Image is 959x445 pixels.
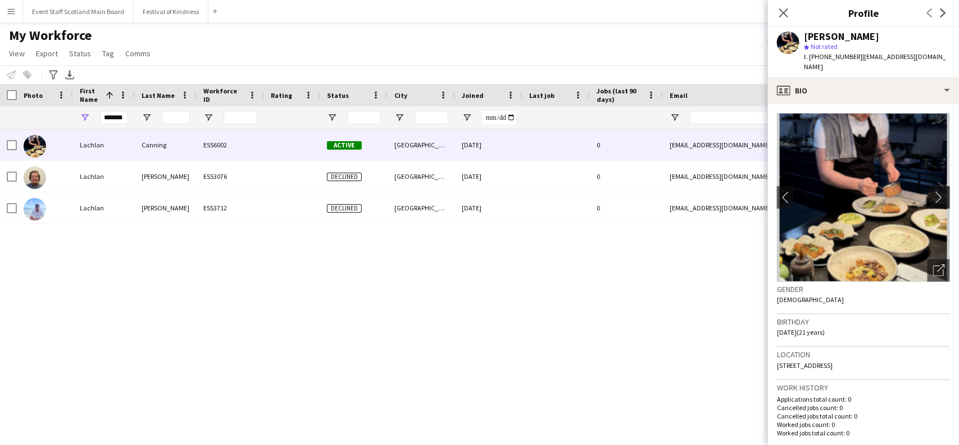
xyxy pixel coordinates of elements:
[31,46,62,61] a: Export
[80,113,90,123] button: Open Filter Menu
[271,91,292,100] span: Rating
[100,111,128,124] input: First Name Filter Input
[928,259,950,282] div: Open photos pop-in
[197,161,264,192] div: ESS3076
[804,32,879,42] div: [PERSON_NAME]
[804,52,946,71] span: | [EMAIL_ADDRESS][DOMAIN_NAME]
[24,135,46,158] img: Lachlan Canning
[162,111,190,124] input: Last Name Filter Input
[80,87,101,104] span: First Name
[224,111,257,124] input: Workforce ID Filter Input
[327,141,362,150] span: Active
[663,161,888,192] div: [EMAIL_ADDRESS][DOMAIN_NAME]
[4,46,29,61] a: View
[134,1,208,23] button: Festival of Kindness
[24,91,43,100] span: Photo
[415,111,448,124] input: City Filter Input
[347,111,381,124] input: Status Filter Input
[777,113,950,282] img: Crew avatar or photo
[777,403,950,412] p: Cancelled jobs count: 0
[394,113,404,123] button: Open Filter Menu
[47,68,60,82] app-action-btn: Advanced filters
[590,129,663,160] div: 0
[768,77,959,104] div: Bio
[135,161,197,192] div: [PERSON_NAME]
[455,192,522,223] div: [DATE]
[768,6,959,20] h3: Profile
[135,192,197,223] div: [PERSON_NAME]
[69,48,91,59] span: Status
[36,48,58,59] span: Export
[142,91,175,100] span: Last Name
[125,48,151,59] span: Comms
[663,129,888,160] div: [EMAIL_ADDRESS][DOMAIN_NAME]
[388,192,455,223] div: [GEOGRAPHIC_DATA]
[98,46,119,61] a: Tag
[777,349,950,359] h3: Location
[804,52,862,61] span: t. [PHONE_NUMBER]
[482,111,516,124] input: Joined Filter Input
[811,42,838,51] span: Not rated
[388,161,455,192] div: [GEOGRAPHIC_DATA]
[23,1,134,23] button: Event Staff Scotland Main Board
[777,317,950,327] h3: Birthday
[777,420,950,429] p: Worked jobs count: 0
[777,412,950,420] p: Cancelled jobs total count: 0
[670,113,680,123] button: Open Filter Menu
[777,429,950,437] p: Worked jobs total count: 0
[327,204,362,213] span: Declined
[462,113,472,123] button: Open Filter Menu
[142,113,152,123] button: Open Filter Menu
[327,91,349,100] span: Status
[9,27,92,44] span: My Workforce
[63,68,76,82] app-action-btn: Export XLSX
[102,48,114,59] span: Tag
[121,46,155,61] a: Comms
[24,167,46,189] img: Lachlan Hayman
[663,192,888,223] div: [EMAIL_ADDRESS][DOMAIN_NAME]
[455,129,522,160] div: [DATE]
[777,328,825,336] span: [DATE] (21 years)
[462,91,484,100] span: Joined
[777,295,844,304] span: [DEMOGRAPHIC_DATA]
[690,111,881,124] input: Email Filter Input
[327,113,337,123] button: Open Filter Menu
[777,361,833,370] span: [STREET_ADDRESS]
[590,192,663,223] div: 0
[597,87,643,104] span: Jobs (last 90 days)
[777,395,950,403] p: Applications total count: 0
[203,87,244,104] span: Workforce ID
[73,192,135,223] div: Lachlan
[455,161,522,192] div: [DATE]
[394,91,407,100] span: City
[327,173,362,181] span: Declined
[73,129,135,160] div: Lachlan
[197,129,264,160] div: ESS6002
[388,129,455,160] div: [GEOGRAPHIC_DATA]
[65,46,96,61] a: Status
[135,129,197,160] div: Canning
[24,198,46,221] img: Lachlan Reynolds
[73,161,135,192] div: Lachlan
[777,284,950,294] h3: Gender
[9,48,25,59] span: View
[670,91,688,100] span: Email
[529,91,555,100] span: Last job
[590,161,663,192] div: 0
[777,383,950,393] h3: Work history
[197,192,264,223] div: ESS3712
[203,113,213,123] button: Open Filter Menu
